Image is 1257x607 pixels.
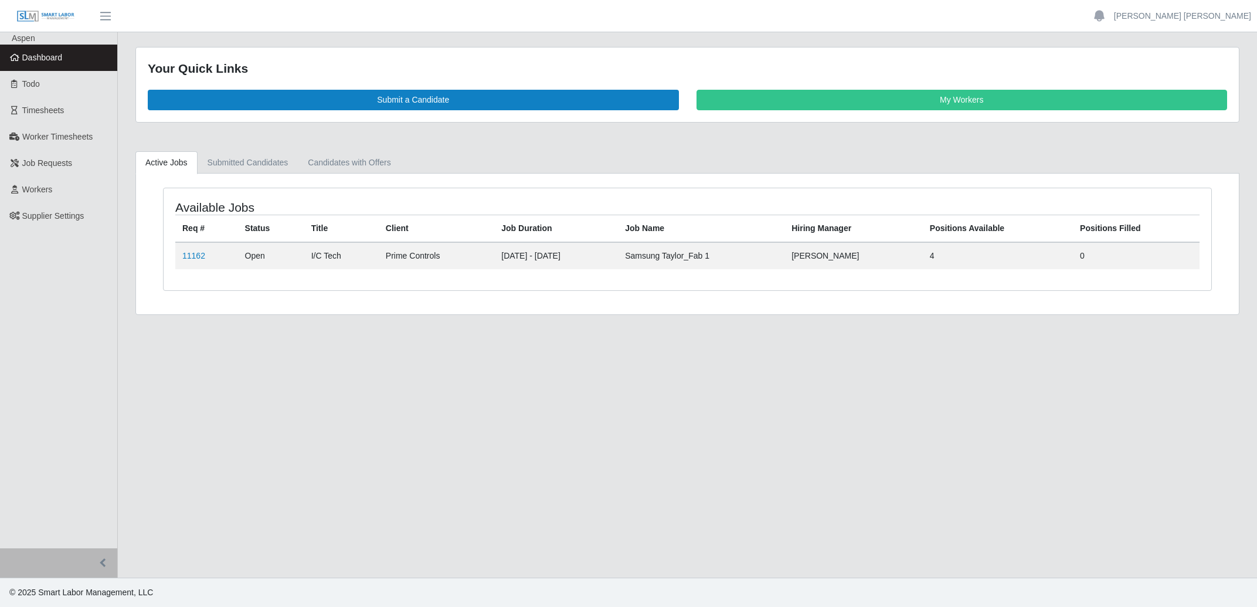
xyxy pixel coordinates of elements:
td: 0 [1073,242,1200,269]
h4: Available Jobs [175,200,592,215]
span: Todo [22,79,40,89]
a: Submitted Candidates [198,151,298,174]
img: SLM Logo [16,10,75,23]
td: Open [238,242,304,269]
th: Hiring Manager [784,215,923,242]
span: Worker Timesheets [22,132,93,141]
th: Positions Filled [1073,215,1200,242]
td: [DATE] - [DATE] [494,242,618,269]
a: [PERSON_NAME] [PERSON_NAME] [1114,10,1251,22]
th: Req # [175,215,238,242]
span: Aspen [12,33,35,43]
div: Your Quick Links [148,59,1227,78]
td: Samsung Taylor_Fab 1 [618,242,784,269]
th: Client [379,215,494,242]
th: Job Duration [494,215,618,242]
span: Supplier Settings [22,211,84,221]
td: 4 [923,242,1073,269]
td: I/C Tech [304,242,379,269]
th: Title [304,215,379,242]
span: Job Requests [22,158,73,168]
td: Prime Controls [379,242,494,269]
th: Status [238,215,304,242]
span: Dashboard [22,53,63,62]
span: Workers [22,185,53,194]
a: Active Jobs [135,151,198,174]
span: Timesheets [22,106,64,115]
td: [PERSON_NAME] [784,242,923,269]
th: Positions Available [923,215,1073,242]
a: My Workers [697,90,1228,110]
a: Submit a Candidate [148,90,679,110]
a: 11162 [182,251,205,260]
th: Job Name [618,215,784,242]
span: © 2025 Smart Labor Management, LLC [9,588,153,597]
a: Candidates with Offers [298,151,400,174]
